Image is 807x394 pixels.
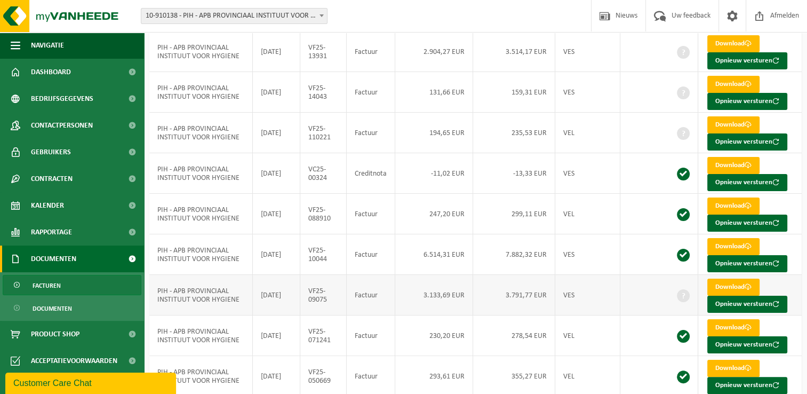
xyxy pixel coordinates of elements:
[347,316,395,356] td: Factuur
[31,348,117,374] span: Acceptatievoorwaarden
[707,296,787,313] button: Opnieuw versturen
[253,113,300,153] td: [DATE]
[707,319,760,336] a: Download
[473,194,555,234] td: 299,11 EUR
[473,153,555,194] td: -13,33 EUR
[149,194,253,234] td: PIH - APB PROVINCIAAL INSTITUUT VOOR HYGIENE
[707,360,760,377] a: Download
[141,9,327,23] span: 10-910138 - PIH - APB PROVINCIAAL INSTITUUT VOOR HYGIENE - ANTWERPEN
[31,192,64,219] span: Kalender
[707,93,787,110] button: Opnieuw versturen
[473,316,555,356] td: 278,54 EUR
[555,113,620,153] td: VEL
[707,238,760,255] a: Download
[149,72,253,113] td: PIH - APB PROVINCIAAL INSTITUUT VOOR HYGIENE
[395,113,473,153] td: 194,65 EUR
[253,31,300,72] td: [DATE]
[31,321,79,348] span: Product Shop
[33,298,72,319] span: Documenten
[149,275,253,316] td: PIH - APB PROVINCIAAL INSTITUUT VOOR HYGIENE
[707,133,787,151] button: Opnieuw versturen
[707,336,787,353] button: Opnieuw versturen
[300,275,347,316] td: VF25-09075
[555,275,620,316] td: VES
[253,275,300,316] td: [DATE]
[253,153,300,194] td: [DATE]
[707,198,760,215] a: Download
[149,316,253,356] td: PIH - APB PROVINCIAAL INSTITUUT VOOR HYGIENE
[300,153,347,194] td: VC25-00324
[253,234,300,275] td: [DATE]
[707,279,760,296] a: Download
[300,72,347,113] td: VF25-14043
[300,316,347,356] td: VF25-071241
[31,139,71,166] span: Gebruikers
[149,113,253,153] td: PIH - APB PROVINCIAAL INSTITUUT VOOR HYGIENE
[253,194,300,234] td: [DATE]
[395,275,473,316] td: 3.133,69 EUR
[347,31,395,72] td: Factuur
[707,255,787,272] button: Opnieuw versturen
[31,246,76,272] span: Documenten
[149,234,253,275] td: PIH - APB PROVINCIAAL INSTITUUT VOOR HYGIENE
[707,377,787,394] button: Opnieuw versturen
[555,153,620,194] td: VES
[395,31,473,72] td: 2.904,27 EUR
[707,76,760,93] a: Download
[555,234,620,275] td: VES
[395,194,473,234] td: 247,20 EUR
[707,174,787,191] button: Opnieuw versturen
[5,371,178,394] iframe: chat widget
[707,215,787,232] button: Opnieuw versturen
[347,234,395,275] td: Factuur
[347,72,395,113] td: Factuur
[149,153,253,194] td: PIH - APB PROVINCIAAL INSTITUUT VOOR HYGIENE
[31,166,73,192] span: Contracten
[395,153,473,194] td: -11,02 EUR
[347,113,395,153] td: Factuur
[31,59,71,85] span: Dashboard
[707,116,760,133] a: Download
[253,316,300,356] td: [DATE]
[300,194,347,234] td: VF25-088910
[347,194,395,234] td: Factuur
[395,234,473,275] td: 6.514,31 EUR
[473,275,555,316] td: 3.791,77 EUR
[347,275,395,316] td: Factuur
[473,113,555,153] td: 235,53 EUR
[347,153,395,194] td: Creditnota
[149,31,253,72] td: PIH - APB PROVINCIAAL INSTITUUT VOOR HYGIENE
[3,275,141,295] a: Facturen
[31,112,93,139] span: Contactpersonen
[395,316,473,356] td: 230,20 EUR
[707,157,760,174] a: Download
[300,234,347,275] td: VF25-10044
[707,35,760,52] a: Download
[33,275,61,296] span: Facturen
[555,316,620,356] td: VEL
[555,72,620,113] td: VES
[707,52,787,69] button: Opnieuw versturen
[31,219,72,246] span: Rapportage
[253,72,300,113] td: [DATE]
[3,298,141,318] a: Documenten
[555,194,620,234] td: VEL
[300,113,347,153] td: VF25-110221
[395,72,473,113] td: 131,66 EUR
[473,72,555,113] td: 159,31 EUR
[31,32,64,59] span: Navigatie
[555,31,620,72] td: VES
[141,8,327,24] span: 10-910138 - PIH - APB PROVINCIAAL INSTITUUT VOOR HYGIENE - ANTWERPEN
[31,85,93,112] span: Bedrijfsgegevens
[300,31,347,72] td: VF25-13931
[473,234,555,275] td: 7.882,32 EUR
[473,31,555,72] td: 3.514,17 EUR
